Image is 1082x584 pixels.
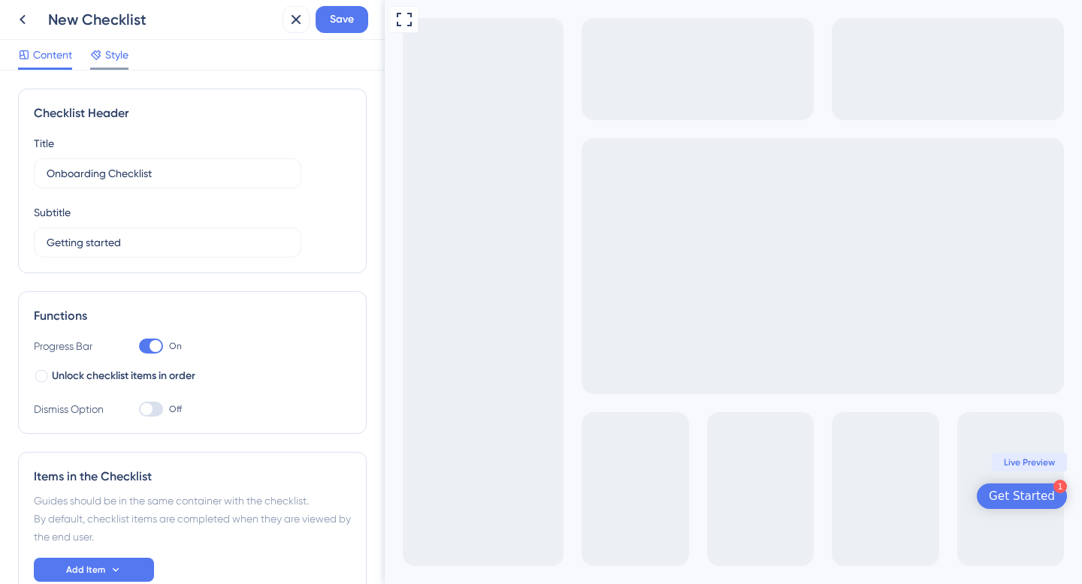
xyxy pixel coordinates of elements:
[34,104,351,122] div: Checklist Header
[34,492,351,546] div: Guides should be in the same container with the checklist. By default, checklist items are comple...
[33,46,72,64] span: Content
[34,468,351,486] div: Items in the Checklist
[669,480,682,493] div: 1
[48,9,277,30] div: New Checklist
[169,340,182,352] span: On
[34,558,154,582] button: Add Item
[34,203,71,221] div: Subtitle
[330,11,354,29] span: Save
[66,564,105,576] span: Add Item
[105,46,128,64] span: Style
[169,403,182,415] span: Off
[34,337,109,355] div: Progress Bar
[47,165,289,182] input: Header 1
[34,400,109,418] div: Dismiss Option
[316,6,368,33] button: Save
[604,489,670,504] div: Get Started
[52,367,195,385] span: Unlock checklist items in order
[47,234,289,251] input: Header 2
[34,307,351,325] div: Functions
[619,456,670,468] span: Live Preview
[34,134,54,152] div: Title
[592,483,682,509] div: Open Get Started checklist, remaining modules: 1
